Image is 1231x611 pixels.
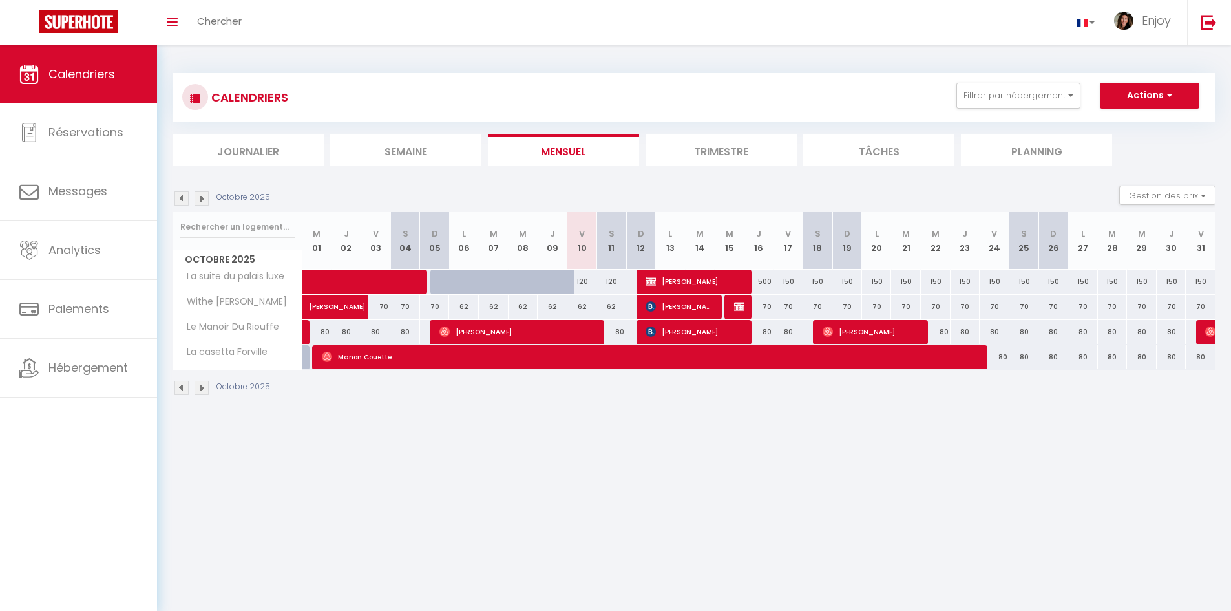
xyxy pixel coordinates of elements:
[1098,345,1128,369] div: 80
[646,269,744,294] span: [PERSON_NAME]
[956,83,1080,109] button: Filtrer par hébergement
[638,228,644,240] abbr: D
[208,83,288,112] h3: CALENDRIERS
[1098,320,1128,344] div: 80
[361,320,391,344] div: 80
[1186,212,1215,270] th: 31
[390,295,420,319] div: 70
[1157,212,1186,270] th: 30
[1098,212,1128,270] th: 28
[39,10,118,33] img: Super Booking
[302,295,332,319] a: [PERSON_NAME]
[1068,270,1098,294] div: 150
[1138,228,1146,240] abbr: M
[803,295,833,319] div: 70
[538,295,567,319] div: 62
[875,228,879,240] abbr: L
[1186,270,1215,294] div: 150
[744,295,773,319] div: 70
[309,288,368,312] span: [PERSON_NAME]
[1100,83,1199,109] button: Actions
[668,228,672,240] abbr: L
[862,295,892,319] div: 70
[891,212,921,270] th: 21
[744,270,773,294] div: 500
[538,212,567,270] th: 09
[921,320,951,344] div: 80
[567,295,597,319] div: 62
[509,212,538,270] th: 08
[756,228,761,240] abbr: J
[1157,320,1186,344] div: 80
[1081,228,1085,240] abbr: L
[519,228,527,240] abbr: M
[313,228,321,240] abbr: M
[1038,270,1068,294] div: 150
[403,228,408,240] abbr: S
[331,320,361,344] div: 80
[891,270,921,294] div: 150
[175,345,271,359] span: La casetta Forville
[1009,320,1039,344] div: 80
[980,320,1009,344] div: 80
[1009,212,1039,270] th: 25
[832,212,862,270] th: 19
[1038,320,1068,344] div: 80
[509,295,538,319] div: 62
[216,191,270,204] p: Octobre 2025
[785,228,791,240] abbr: V
[197,14,242,28] span: Chercher
[1009,270,1039,294] div: 150
[726,228,733,240] abbr: M
[685,212,715,270] th: 14
[175,270,288,284] span: La suite du palais luxe
[173,250,302,269] span: Octobre 2025
[1127,295,1157,319] div: 70
[567,270,597,294] div: 120
[1169,228,1174,240] abbr: J
[1186,295,1215,319] div: 70
[921,295,951,319] div: 70
[951,212,980,270] th: 23
[449,295,479,319] div: 62
[773,320,803,344] div: 80
[550,228,555,240] abbr: J
[479,212,509,270] th: 07
[432,228,438,240] abbr: D
[844,228,850,240] abbr: D
[180,215,295,239] input: Rechercher un logement...
[479,295,509,319] div: 62
[951,270,980,294] div: 150
[579,228,585,240] abbr: V
[449,212,479,270] th: 06
[980,270,1009,294] div: 150
[1108,228,1116,240] abbr: M
[1127,345,1157,369] div: 80
[646,319,744,344] span: [PERSON_NAME]
[302,320,332,344] div: 80
[322,345,985,369] span: Manon Couette
[1127,270,1157,294] div: 150
[1068,345,1098,369] div: 80
[1142,12,1171,28] span: Enjoy
[734,294,744,319] span: [PERSON_NAME] prolongation 1 nuit
[175,295,290,309] span: Withe [PERSON_NAME]
[1021,228,1027,240] abbr: S
[439,319,598,344] span: [PERSON_NAME]
[1198,228,1204,240] abbr: V
[696,228,704,240] abbr: M
[1186,345,1215,369] div: 80
[832,295,862,319] div: 70
[932,228,940,240] abbr: M
[1157,270,1186,294] div: 150
[832,270,862,294] div: 150
[1038,212,1068,270] th: 26
[596,270,626,294] div: 120
[1068,320,1098,344] div: 80
[48,183,107,199] span: Messages
[773,212,803,270] th: 17
[803,212,833,270] th: 18
[48,242,101,258] span: Analytics
[1157,295,1186,319] div: 70
[656,212,686,270] th: 13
